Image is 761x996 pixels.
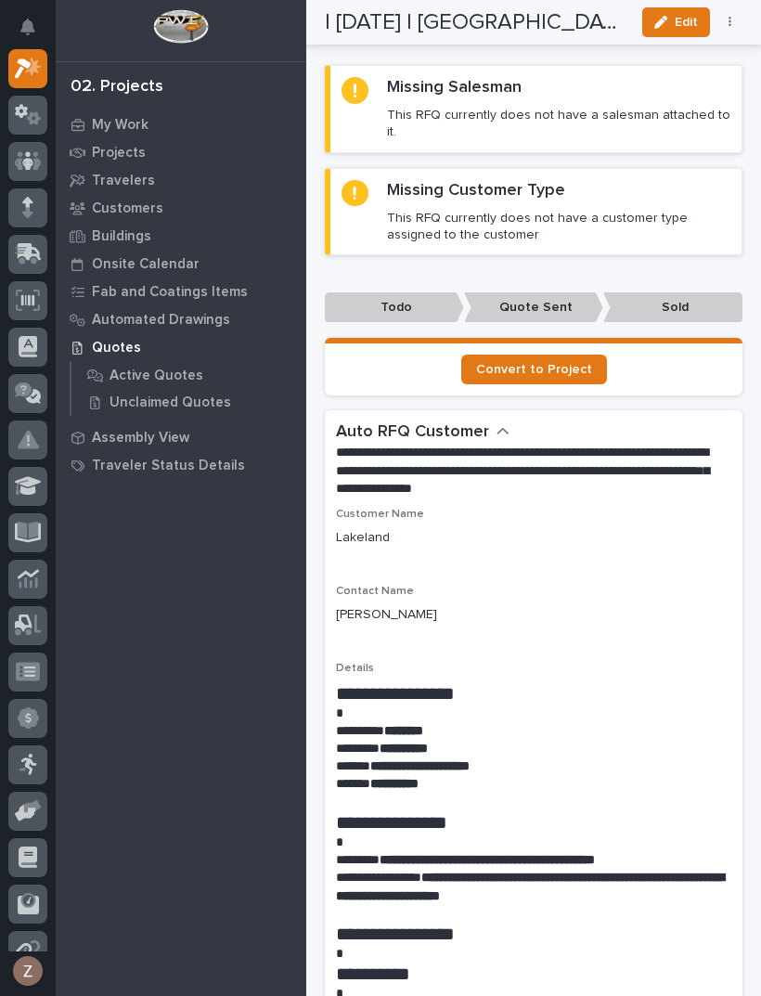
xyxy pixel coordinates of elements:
[56,305,306,333] a: Automated Drawings
[92,430,189,446] p: Assembly View
[56,110,306,138] a: My Work
[461,355,607,384] a: Convert to Project
[336,509,424,520] span: Customer Name
[56,250,306,278] a: Onsite Calendar
[92,173,155,189] p: Travelers
[56,423,306,451] a: Assembly View
[56,333,306,361] a: Quotes
[336,528,390,548] p: Lakeland
[153,9,208,44] img: Workspace Logo
[8,7,47,46] button: Notifications
[92,284,248,301] p: Fab and Coatings Items
[325,292,464,323] p: Todo
[92,145,146,162] p: Projects
[92,256,200,273] p: Onsite Calendar
[642,7,710,37] button: Edit
[92,312,230,329] p: Automated Drawings
[8,951,47,990] button: users-avatar
[56,278,306,305] a: Fab and Coatings Items
[56,166,306,194] a: Travelers
[336,586,414,597] span: Contact Name
[387,210,730,243] p: This RFQ currently does not have a customer type assigned to the customer
[387,77,522,99] h2: Missing Salesman
[56,222,306,250] a: Buildings
[92,117,148,134] p: My Work
[92,228,151,245] p: Buildings
[71,362,306,388] a: Active Quotes
[325,9,627,36] h2: | [DATE] | [GEOGRAPHIC_DATA]
[110,368,203,384] p: Active Quotes
[387,180,565,202] h2: Missing Customer Type
[336,421,489,444] h2: Auto RFQ Customer
[71,77,163,97] div: 02. Projects
[603,292,742,323] p: Sold
[336,605,437,625] p: [PERSON_NAME]
[110,395,231,411] p: Unclaimed Quotes
[476,363,592,376] span: Convert to Project
[675,14,698,31] span: Edit
[92,200,163,217] p: Customers
[336,663,374,674] span: Details
[23,19,47,48] div: Notifications
[71,389,306,415] a: Unclaimed Quotes
[92,458,245,474] p: Traveler Status Details
[387,107,730,140] p: This RFQ currently does not have a salesman attached to it.
[464,292,603,323] p: Quote Sent
[336,421,509,444] button: Auto RFQ Customer
[92,340,141,356] p: Quotes
[56,194,306,222] a: Customers
[56,451,306,479] a: Traveler Status Details
[56,138,306,166] a: Projects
